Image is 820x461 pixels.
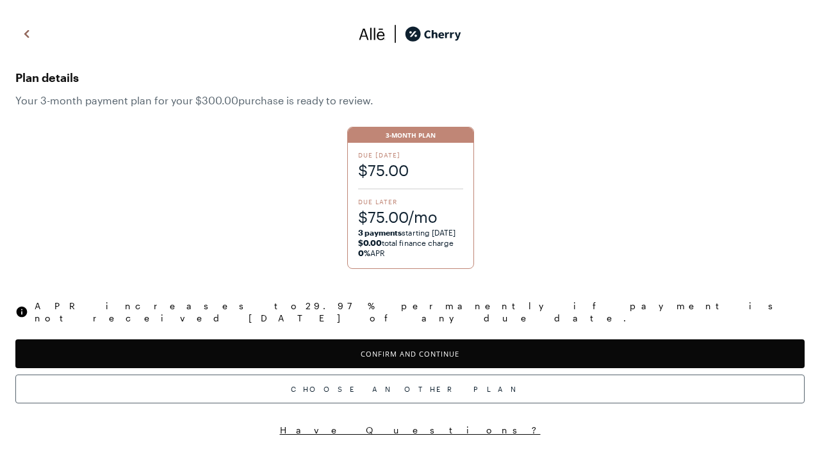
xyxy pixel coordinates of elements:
[358,228,456,237] span: starting [DATE]
[15,339,805,368] button: Confirm and Continue
[15,305,28,318] img: svg%3e
[386,24,405,44] img: svg%3e
[358,238,382,247] strong: $0.00
[15,424,805,436] button: Have Questions?
[15,94,805,106] span: Your 3 -month payment plan for your $300.00 purchase is ready to review.
[358,248,370,257] strong: 0%
[15,67,805,88] span: Plan details
[359,24,386,44] img: svg%3e
[348,127,474,143] div: 3-Month Plan
[405,24,461,44] img: cherry_black_logo-DrOE_MJI.svg
[15,375,805,403] div: Choose Another Plan
[358,206,464,227] span: $75.00/mo
[19,24,35,44] img: svg%3e
[358,197,464,206] span: Due Later
[358,150,464,159] span: Due [DATE]
[358,238,454,247] span: total finance charge
[35,300,805,324] span: APR increases to 29.97 % permanently if payment is not received [DATE] of any due date.
[358,228,402,237] strong: 3 payments
[358,248,385,257] span: APR
[358,159,464,181] span: $75.00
